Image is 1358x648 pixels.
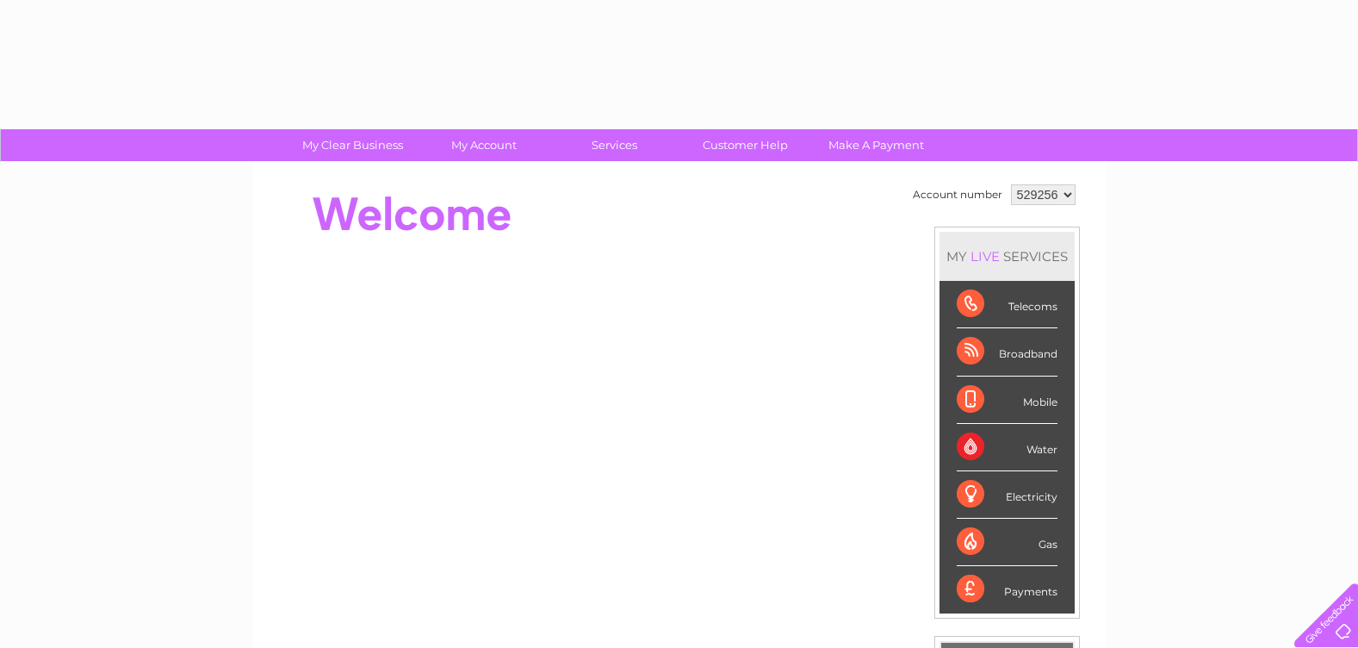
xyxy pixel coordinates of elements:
[957,424,1057,471] div: Water
[543,129,685,161] a: Services
[674,129,816,161] a: Customer Help
[282,129,424,161] a: My Clear Business
[967,248,1003,265] div: LIVE
[957,471,1057,519] div: Electricity
[957,519,1057,566] div: Gas
[957,566,1057,613] div: Payments
[957,377,1057,424] div: Mobile
[957,281,1057,328] div: Telecoms
[805,129,947,161] a: Make A Payment
[939,232,1075,281] div: MY SERVICES
[412,129,555,161] a: My Account
[957,328,1057,376] div: Broadband
[908,180,1007,209] td: Account number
